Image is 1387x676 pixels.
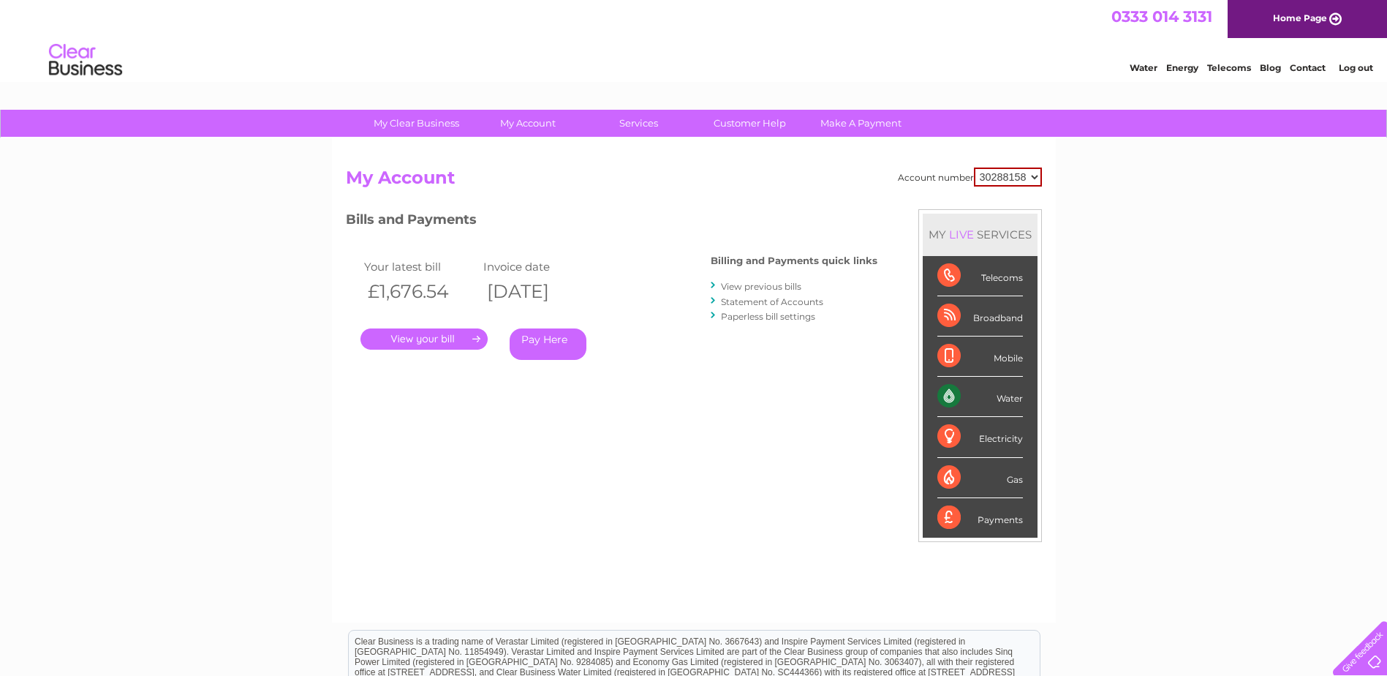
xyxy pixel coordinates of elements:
[360,277,480,307] th: £1,676.54
[937,296,1023,337] div: Broadband
[480,277,600,307] th: [DATE]
[1111,7,1212,26] a: 0333 014 3131
[937,417,1023,457] div: Electricity
[48,38,123,83] img: logo.png
[349,8,1040,71] div: Clear Business is a trading name of Verastar Limited (registered in [GEOGRAPHIC_DATA] No. 3667643...
[937,337,1023,377] div: Mobile
[711,255,877,266] h4: Billing and Payments quick links
[898,168,1042,187] div: Account number
[356,110,477,137] a: My Clear Business
[1260,62,1281,73] a: Blog
[1339,62,1373,73] a: Log out
[480,257,600,277] td: Invoice date
[689,110,810,137] a: Customer Help
[346,209,877,235] h3: Bills and Payments
[578,110,699,137] a: Services
[1207,62,1251,73] a: Telecoms
[510,328,586,360] a: Pay Here
[937,377,1023,417] div: Water
[346,168,1042,195] h2: My Account
[937,498,1023,538] div: Payments
[937,458,1023,498] div: Gas
[946,228,977,241] div: LIVE
[1130,62,1157,73] a: Water
[923,214,1038,255] div: MY SERVICES
[721,296,823,307] a: Statement of Accounts
[721,281,801,292] a: View previous bills
[1290,62,1326,73] a: Contact
[721,311,815,322] a: Paperless bill settings
[360,328,488,350] a: .
[1166,62,1198,73] a: Energy
[360,257,480,277] td: Your latest bill
[937,256,1023,296] div: Telecoms
[467,110,588,137] a: My Account
[801,110,921,137] a: Make A Payment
